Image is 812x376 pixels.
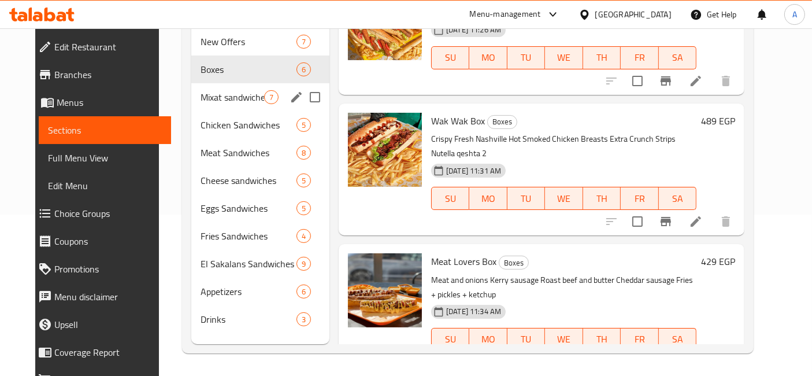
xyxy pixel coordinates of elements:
span: 6 [297,286,310,297]
a: Promotions [29,255,171,283]
span: Meat Sandwiches [201,146,296,160]
div: items [296,285,311,298]
div: items [296,174,311,187]
span: Boxes [499,256,528,270]
a: Sections [39,116,171,144]
span: El Sakalans Sandwiches [201,257,296,271]
span: Appetizers [201,285,296,298]
div: items [296,257,311,271]
span: Menu disclaimer [54,290,162,304]
span: Upsell [54,318,162,331]
span: SA [663,331,692,348]
span: 9 [297,259,310,270]
button: WE [545,328,583,351]
span: TU [512,49,540,66]
button: SA [659,328,696,351]
span: Drinks [201,312,296,326]
span: TH [588,331,616,348]
button: SA [659,46,696,69]
button: FR [621,187,658,210]
span: MO [474,190,502,207]
h6: 429 EGP [701,253,735,270]
span: WE [550,331,578,348]
button: delete [712,67,740,95]
div: New Offers7 [191,28,329,56]
span: MO [474,331,502,348]
span: Boxes [201,62,296,76]
div: Cheese sandwiches5 [191,167,329,194]
button: SU [431,187,469,210]
span: FR [625,331,654,348]
span: TH [588,49,616,66]
div: items [296,201,311,215]
button: MO [469,46,507,69]
span: 5 [297,175,310,186]
span: TU [512,190,540,207]
div: New Offers [201,35,296,49]
div: Appetizers6 [191,278,329,305]
div: items [296,62,311,76]
div: Drinks3 [191,305,329,333]
div: items [296,146,311,160]
span: Sections [48,123,162,137]
span: Fries Sandwiches [201,229,296,243]
span: 5 [297,203,310,214]
span: 6 [297,64,310,75]
span: SU [436,190,465,207]
span: Coverage Report [54,345,162,359]
p: Crispy Fresh Nashville Hot Smoked Chicken Breasts Extra Crunch Strips Nutella qeshta 2 [431,132,696,161]
span: Edit Menu [48,179,162,193]
button: edit [288,89,305,106]
span: Cheese sandwiches [201,174,296,187]
span: 8 [297,148,310,158]
div: Chicken Sandwiches5 [191,111,329,139]
a: Coverage Report [29,338,171,366]
span: Select to update [625,69,650,93]
span: A [792,8,797,21]
div: Meat Sandwiches8 [191,139,329,167]
div: items [296,312,311,326]
div: Boxes6 [191,56,329,83]
span: FR [625,49,654,66]
button: TU [507,187,545,210]
span: Full Menu View [48,151,162,165]
span: SU [436,331,465,348]
span: [DATE] 11:26 AM [442,24,506,35]
div: items [296,229,311,243]
div: Boxes [499,256,529,270]
span: Mixat sandwiches [201,90,264,104]
button: WE [545,46,583,69]
div: items [264,90,279,104]
button: WE [545,187,583,210]
button: TU [507,328,545,351]
span: Coupons [54,234,162,248]
span: WE [550,49,578,66]
span: Wak Wak Box [431,112,485,130]
span: [DATE] 11:34 AM [442,306,506,317]
span: WE [550,190,578,207]
span: FR [625,190,654,207]
button: SA [659,187,696,210]
span: 3 [297,314,310,325]
h6: 489 EGP [701,113,735,129]
span: Edit Restaurant [54,40,162,54]
button: TH [583,46,621,69]
div: Boxes [487,115,517,129]
button: FR [621,46,658,69]
span: SA [663,49,692,66]
a: Menu disclaimer [29,283,171,311]
span: Promotions [54,262,162,276]
button: TU [507,46,545,69]
a: Edit menu item [689,215,703,228]
button: FR [621,328,658,351]
span: Choice Groups [54,207,162,220]
div: Mixat sandwiches7edit [191,83,329,111]
a: Edit Menu [39,172,171,200]
span: Select to update [625,209,650,234]
span: SU [436,49,465,66]
button: MO [469,328,507,351]
img: Meat Lovers Box [348,253,422,327]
